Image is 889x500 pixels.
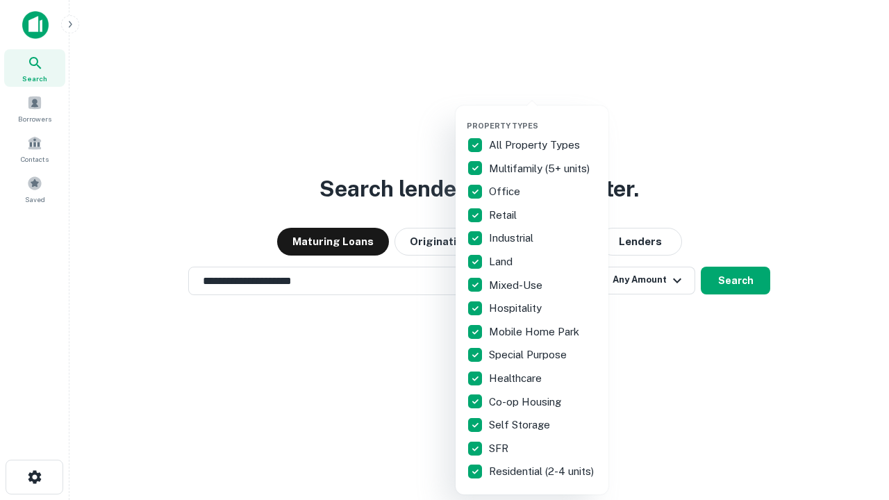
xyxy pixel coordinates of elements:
p: Multifamily (5+ units) [489,160,592,177]
p: Office [489,183,523,200]
p: Mixed-Use [489,277,545,294]
p: Special Purpose [489,347,570,363]
p: Residential (2-4 units) [489,463,597,480]
p: Industrial [489,230,536,247]
p: Co-op Housing [489,394,564,410]
p: Self Storage [489,417,553,433]
p: All Property Types [489,137,583,153]
iframe: Chat Widget [820,389,889,456]
p: Land [489,253,515,270]
p: Retail [489,207,520,224]
span: Property Types [467,122,538,130]
p: SFR [489,440,511,457]
p: Healthcare [489,370,545,387]
p: Mobile Home Park [489,324,582,340]
p: Hospitality [489,300,545,317]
